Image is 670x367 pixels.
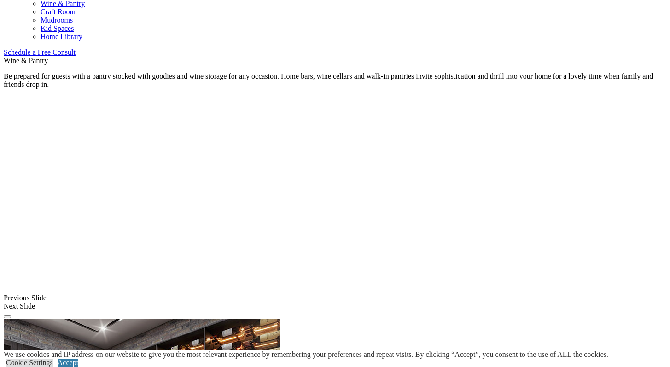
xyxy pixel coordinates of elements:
[41,33,82,40] a: Home Library
[4,315,11,318] button: Click here to pause slide show
[41,16,73,24] a: Mudrooms
[4,57,48,64] span: Wine & Pantry
[4,302,666,310] div: Next Slide
[4,72,666,89] p: Be prepared for guests with a pantry stocked with goodies and wine storage for any occasion. Home...
[6,359,53,367] a: Cookie Settings
[58,359,78,367] a: Accept
[41,8,76,16] a: Craft Room
[41,24,74,32] a: Kid Spaces
[4,48,76,56] a: Schedule a Free Consult (opens a dropdown menu)
[4,350,608,359] div: We use cookies and IP address on our website to give you the most relevant experience by remember...
[4,294,666,302] div: Previous Slide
